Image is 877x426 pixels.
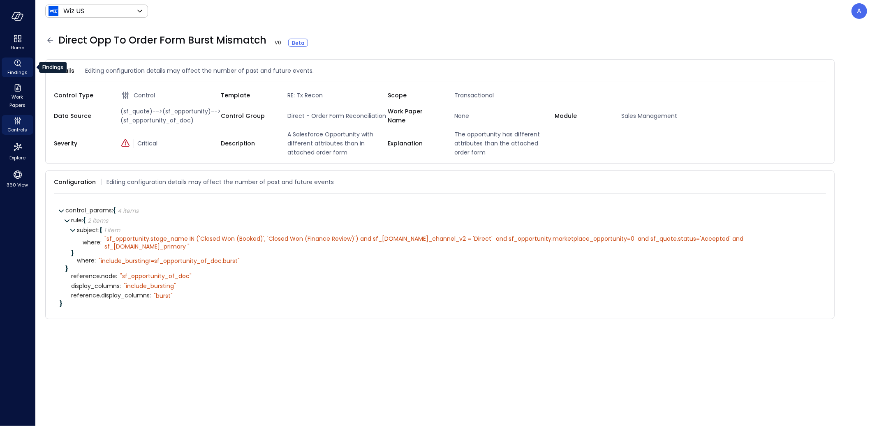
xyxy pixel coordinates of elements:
span: Template [221,91,274,100]
span: { [100,226,102,234]
div: Explore [2,140,33,163]
div: " burst" [154,292,173,299]
span: control_params [65,206,113,214]
span: { [113,206,116,214]
span: Sales Management [618,111,722,120]
div: } [71,250,820,256]
span: Controls [8,126,28,134]
span: Editing configuration details may affect the number of past and future events. [85,66,314,75]
span: Work Papers [5,93,30,109]
span: RE: Tx Recon [284,91,388,100]
span: Description [221,139,274,148]
span: Explore [9,154,25,162]
div: Assaf [852,3,867,19]
span: Control Type [54,91,107,100]
span: rule [71,216,83,224]
span: Direct - Order Form Reconciliation [284,111,388,120]
div: Findings [2,58,33,77]
span: The opportunity has different attributes than the attached order form [451,130,555,157]
span: Severity [54,139,107,148]
img: Icon [49,6,58,16]
span: : [120,282,121,290]
span: : [100,238,102,246]
span: : [116,272,117,280]
span: Configuration [54,177,96,187]
span: Scope [388,91,441,100]
div: 1 item [104,227,120,233]
span: display_columns [71,283,121,289]
div: 2 items [88,218,108,223]
div: " sf_opportunity.stage_name IN ('Closed Won (Booked)', 'Closed Won (Finance Review)') and sf_[DOM... [104,235,810,250]
div: Work Papers [2,82,33,110]
div: " include_bursting!=sf_opportunity_of_doc.burst" [99,257,240,265]
div: } [60,301,820,306]
span: : [95,256,96,265]
span: : [82,216,83,224]
span: Transactional [451,91,555,100]
span: Module [555,111,608,120]
span: None [451,111,555,120]
div: " include_bursting" [124,282,176,290]
span: subject [77,226,100,234]
span: Home [11,44,24,52]
span: reference.node [71,273,117,279]
span: : [98,226,100,234]
p: A [857,6,862,16]
span: Explanation [388,139,441,148]
span: V 0 [271,39,285,47]
span: : [150,291,151,299]
span: 360 View [7,181,28,189]
span: (sf_quote)-->(sf_opportunity)-->(sf_opportunity_of_doc) [117,107,221,125]
span: { [83,216,86,224]
div: Findings [39,62,67,73]
span: Data Source [54,111,107,120]
div: Home [2,33,33,53]
div: } [65,266,820,272]
span: Control Group [221,111,274,120]
span: where [77,258,96,264]
div: 360 View [2,168,33,190]
div: Controls [2,115,33,135]
span: Beta [292,39,304,46]
div: Critical [120,139,221,148]
div: " sf_opportunity_of_doc" [120,272,192,280]
span: Findings [7,68,28,76]
span: Direct Opp To Order Form Burst Mismatch [58,34,308,47]
div: Control [120,90,221,100]
span: : [112,206,113,214]
span: reference.display_columns [71,292,151,299]
span: A Salesforce Opportunity with different attributes than in attached order form [284,130,388,157]
div: 4 items [118,208,139,214]
span: Editing configuration details may affect the number of past and future events [106,177,334,187]
span: Work Paper Name [388,107,441,125]
p: Wiz US [63,6,84,16]
span: where [83,239,102,246]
